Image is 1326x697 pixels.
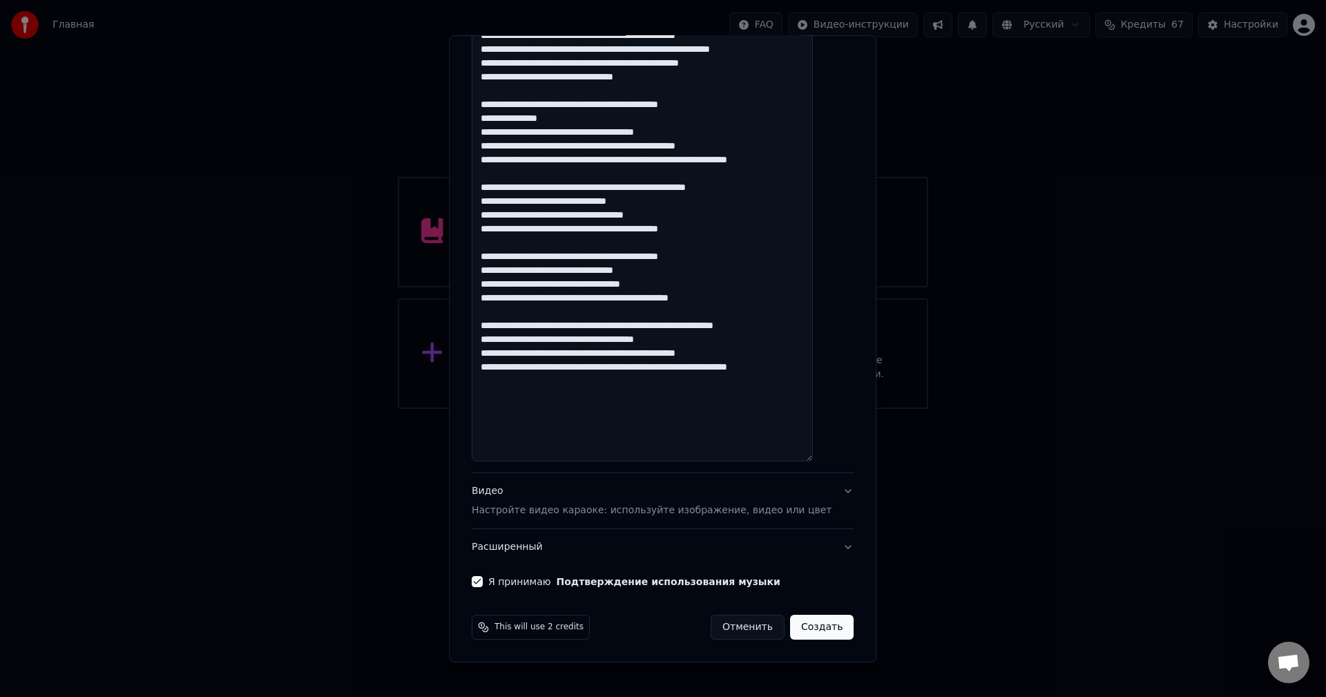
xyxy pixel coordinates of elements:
button: Я принимаю [557,577,780,586]
button: Создать [790,615,854,640]
label: Я принимаю [488,577,780,586]
button: Отменить [711,615,785,640]
span: This will use 2 credits [494,622,584,633]
button: Расширенный [472,529,854,565]
div: Видео [472,484,832,517]
p: Настройте видео караоке: используйте изображение, видео или цвет [472,504,832,517]
button: ВидеоНастройте видео караоке: используйте изображение, видео или цвет [472,473,854,528]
